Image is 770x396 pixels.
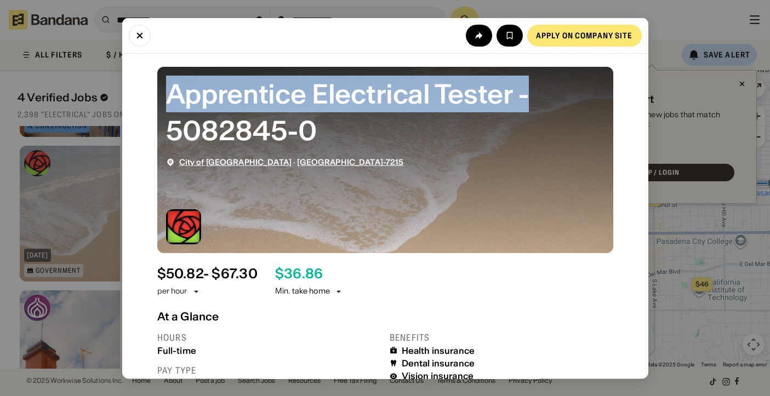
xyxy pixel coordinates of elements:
span: City of [GEOGRAPHIC_DATA] [179,157,292,167]
div: Salary [157,378,381,388]
div: Full-time [157,345,381,355]
button: Close [129,24,151,46]
div: Apprentice Electrical Tester - 5082845-0 [166,75,604,148]
div: $ 36.86 [275,266,323,282]
div: Vision insurance [402,371,474,381]
div: Pay type [157,364,381,376]
div: per hour [157,286,187,297]
div: Dental insurance [402,358,475,368]
div: Hours [157,331,381,343]
div: Health insurance [402,345,475,355]
div: Min. take home [275,286,343,297]
span: [GEOGRAPHIC_DATA]-7215 [297,157,403,167]
div: Apply on company site [536,31,633,39]
img: City of Pasadena logo [166,209,201,244]
div: At a Glance [157,309,613,323]
div: · [179,157,404,167]
div: Benefits [390,331,613,343]
div: $ 50.82 - $67.30 [157,266,258,282]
